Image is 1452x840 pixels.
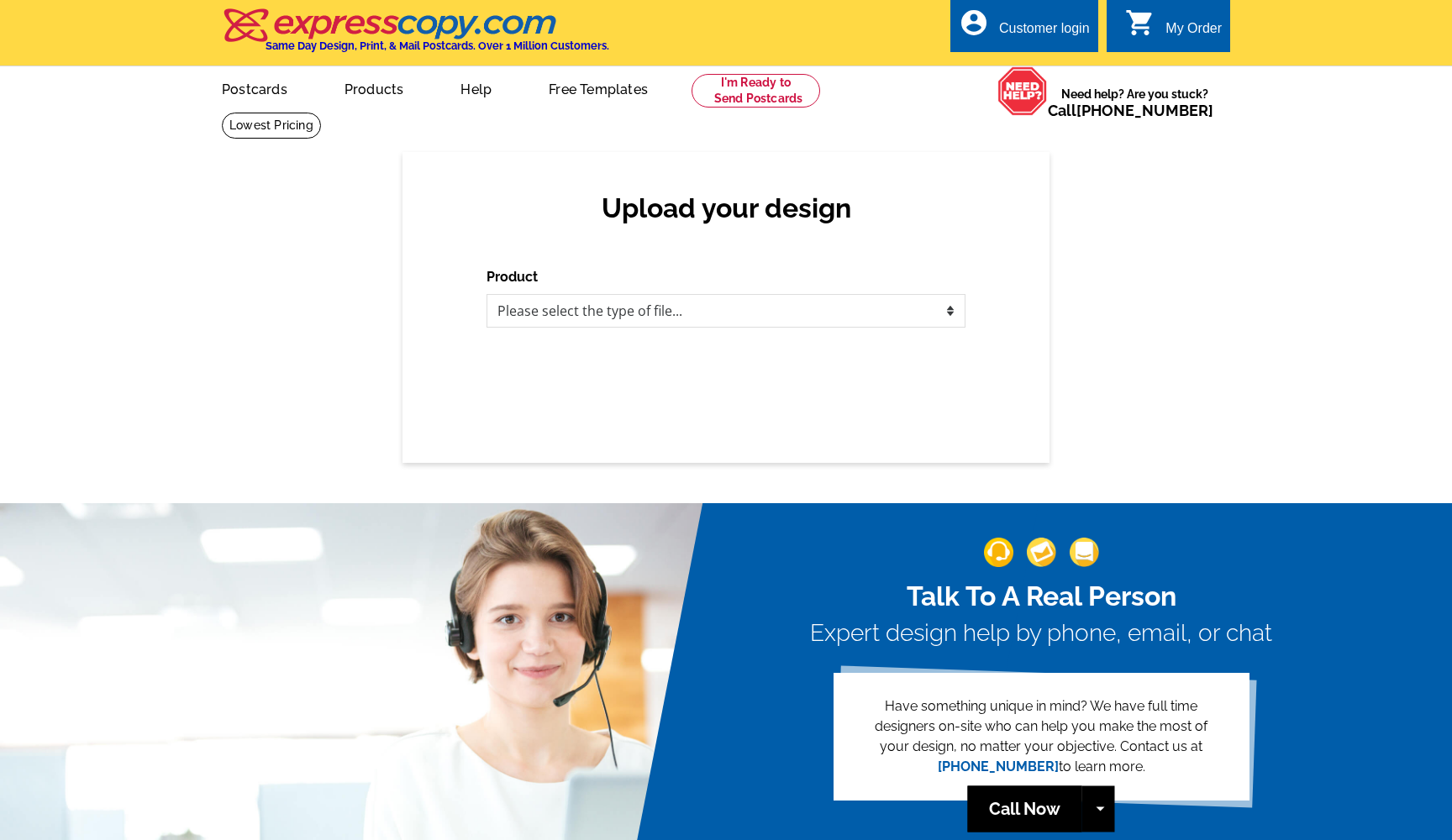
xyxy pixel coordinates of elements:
span: Call [1048,102,1213,119]
span: Need help? Are you stuck? [1048,86,1222,119]
a: Help [434,68,518,108]
img: support-img-3_1.png [1070,538,1099,567]
h4: Same Day Design, Print, & Mail Postcards. Over 1 Million Customers. [266,39,609,52]
a: Postcards [195,68,314,108]
h3: Expert design help by phone, email, or chat [810,619,1272,648]
label: Product [487,267,538,287]
img: support-img-1.png [984,538,1013,567]
img: help [997,66,1048,116]
a: [PHONE_NUMBER] [1076,102,1213,119]
i: account_circle [959,8,989,38]
a: [PHONE_NUMBER] [938,759,1059,774]
div: Customer login [999,21,1090,45]
a: Same Day Design, Print, & Mail Postcards. Over 1 Million Customers. [222,20,609,52]
img: support-img-2.png [1027,538,1056,567]
a: shopping_cart My Order [1125,18,1222,39]
div: My Order [1165,21,1222,45]
h2: Upload your design [503,192,949,224]
a: Products [318,68,431,108]
i: shopping_cart [1125,8,1155,38]
p: Have something unique in mind? We have full time designers on-site who can help you make the most... [860,696,1223,777]
a: account_circle Customer login [959,18,1090,39]
a: Call Now [968,785,1082,832]
h2: Talk To A Real Person [810,580,1272,612]
a: Free Templates [522,68,675,108]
